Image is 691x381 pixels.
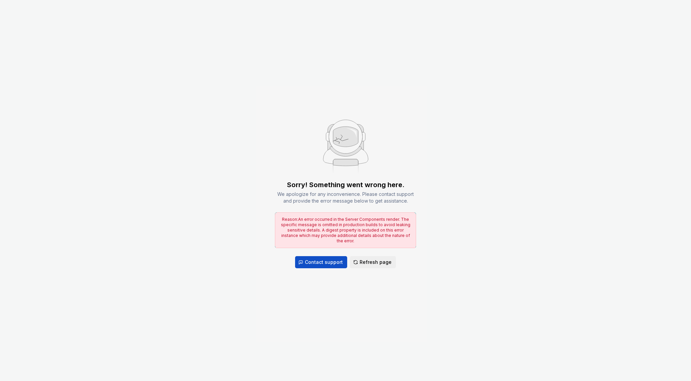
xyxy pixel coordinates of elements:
div: Sorry! Something went wrong here. [287,180,404,189]
span: Reason: An error occurred in the Server Components render. The specific message is omitted in pro... [281,217,410,243]
button: Contact support [295,256,347,268]
div: We apologize for any inconvenience. Please contact support and provide the error message below to... [275,191,416,204]
span: Contact support [305,259,343,266]
span: Refresh page [360,259,392,266]
button: Refresh page [350,256,396,268]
